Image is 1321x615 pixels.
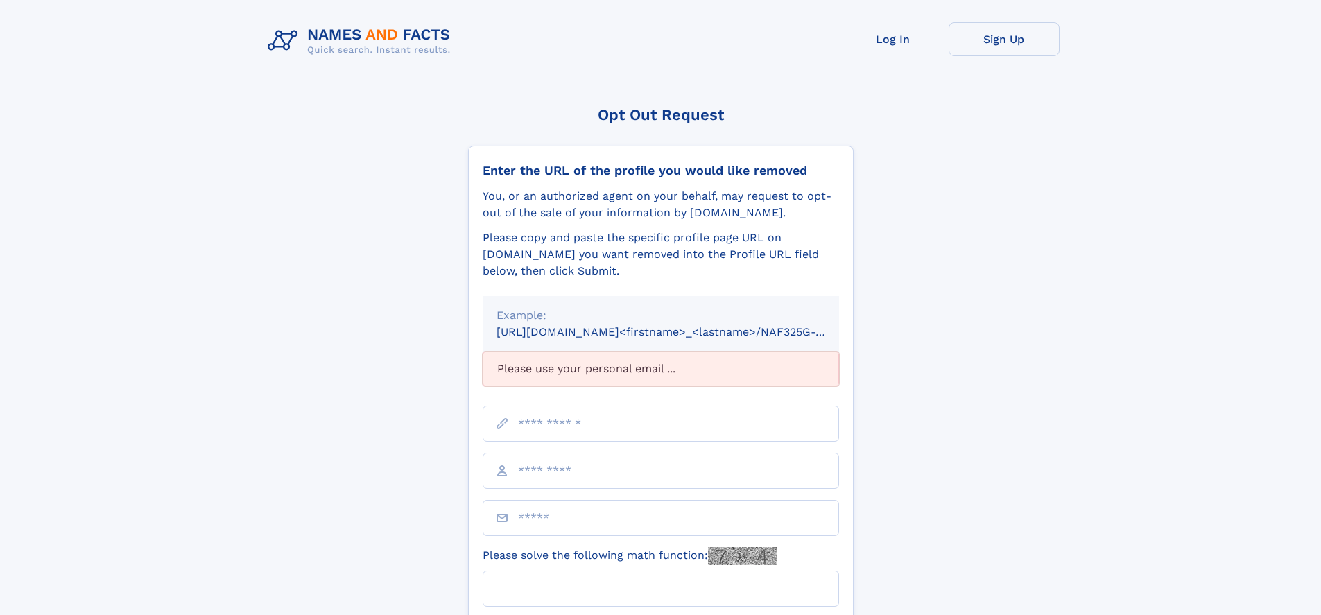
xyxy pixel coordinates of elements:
div: Enter the URL of the profile you would like removed [483,163,839,178]
img: Logo Names and Facts [262,22,462,60]
a: Log In [838,22,949,56]
div: You, or an authorized agent on your behalf, may request to opt-out of the sale of your informatio... [483,188,839,221]
a: Sign Up [949,22,1060,56]
small: [URL][DOMAIN_NAME]<firstname>_<lastname>/NAF325G-xxxxxxxx [497,325,865,338]
div: Opt Out Request [468,106,854,123]
div: Example: [497,307,825,324]
label: Please solve the following math function: [483,547,777,565]
div: Please use your personal email ... [483,352,839,386]
div: Please copy and paste the specific profile page URL on [DOMAIN_NAME] you want removed into the Pr... [483,229,839,279]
